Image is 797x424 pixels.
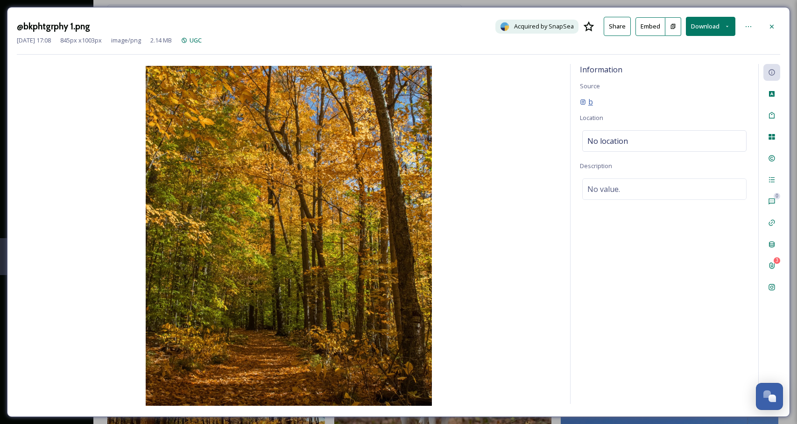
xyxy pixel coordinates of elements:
span: image/png [111,36,141,45]
span: No value. [587,184,620,195]
span: UGC [190,36,202,44]
img: %40bkphtgrphy%201.png [17,66,561,406]
span: Location [580,113,603,122]
span: No location [587,135,628,147]
button: Open Chat [756,383,783,410]
span: b [588,96,593,107]
span: Source [580,82,600,90]
img: snapsea-logo.png [500,22,509,31]
h3: @bkphtgrphy 1.png [17,20,90,33]
span: Description [580,162,612,170]
span: Acquired by SnapSea [514,22,574,31]
span: Information [580,64,622,75]
button: Embed [635,17,665,36]
button: Download [686,17,735,36]
button: Share [604,17,631,36]
div: 0 [774,193,780,199]
div: 3 [774,257,780,264]
span: 845 px x 1003 px [60,36,102,45]
span: 2.14 MB [150,36,172,45]
span: [DATE] 17:08 [17,36,51,45]
a: b [580,96,593,107]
